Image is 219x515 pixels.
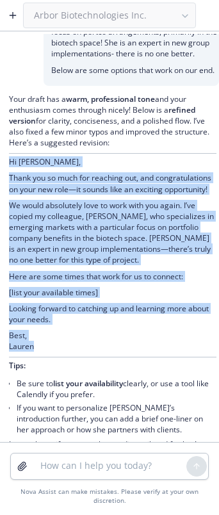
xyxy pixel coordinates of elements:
[9,360,26,371] span: Tips:
[9,172,216,194] p: Thank you so much for reaching out, and congratulations on your new role—it sounds like an exciti...
[66,94,155,104] span: warm, professional tone
[9,156,216,167] p: Hi [PERSON_NAME],
[9,287,216,298] p: [list your available times]
[51,65,219,76] p: Below are some options that work on our end.
[10,487,209,505] div: Nova Assist can make mistakes. Please verify at your own discretion.
[9,200,216,266] p: We would absolutely love to work with you again. I’ve copied my colleague, [PERSON_NAME], who spe...
[17,377,216,401] li: Be sure to clearly, or use a tool like Calendly if you prefer.
[53,378,123,389] span: list your availability
[9,303,216,325] p: Looking forward to catching up and learning more about your needs.
[9,439,216,450] p: Let me know if you want the wording tailored further!
[9,94,216,149] p: Your draft has a and your enthusiasm comes through nicely! Below is a for clarity, conciseness, a...
[9,330,216,352] p: Best, Lauren
[9,271,216,282] p: Here are some times that work for us to connect:
[3,5,23,26] button: Create a new chat
[17,401,216,436] li: If you want to personalize [PERSON_NAME]’s introduction further, you can add a brief one-liner on...
[9,104,195,126] span: refined version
